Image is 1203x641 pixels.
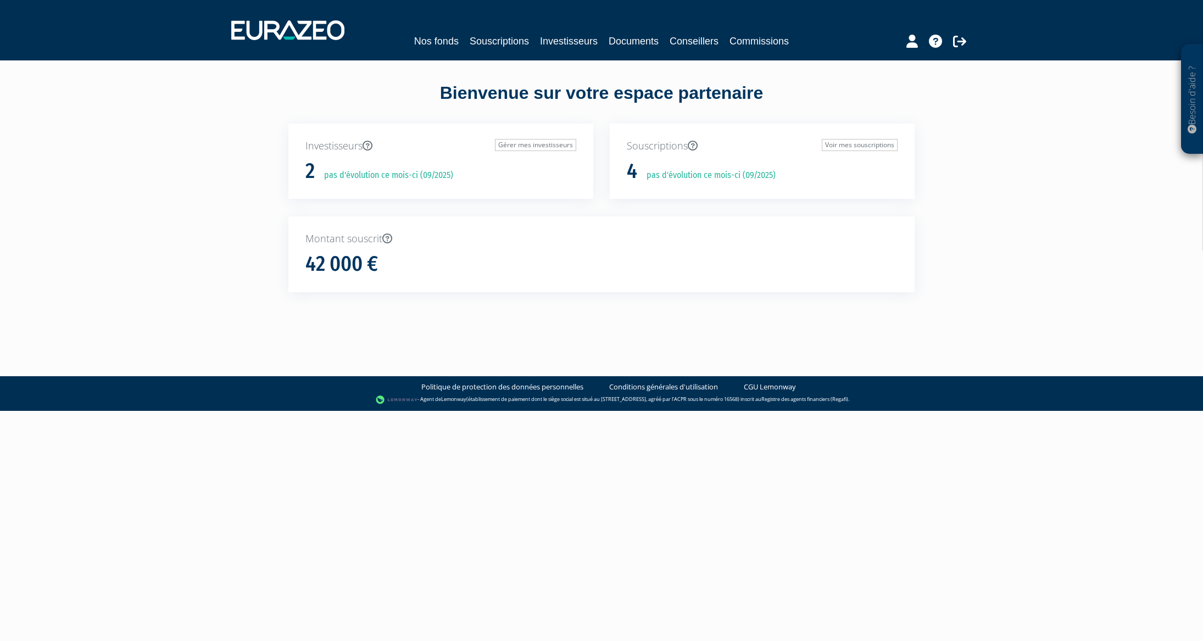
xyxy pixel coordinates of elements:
[470,34,529,49] a: Souscriptions
[609,34,659,49] a: Documents
[305,253,378,276] h1: 42 000 €
[540,34,598,49] a: Investisseurs
[441,395,466,403] a: Lemonway
[744,382,796,392] a: CGU Lemonway
[627,139,898,153] p: Souscriptions
[1186,50,1199,149] p: Besoin d'aide ?
[11,394,1192,405] div: - Agent de (établissement de paiement dont le siège social est situé au [STREET_ADDRESS], agréé p...
[305,232,898,246] p: Montant souscrit
[421,382,583,392] a: Politique de protection des données personnelles
[761,395,848,403] a: Registre des agents financiers (Regafi)
[376,394,418,405] img: logo-lemonway.png
[729,34,789,49] a: Commissions
[609,382,718,392] a: Conditions générales d'utilisation
[495,139,576,151] a: Gérer mes investisseurs
[414,34,459,49] a: Nos fonds
[305,139,576,153] p: Investisseurs
[627,160,637,183] h1: 4
[670,34,719,49] a: Conseillers
[305,160,315,183] h1: 2
[639,169,776,182] p: pas d'évolution ce mois-ci (09/2025)
[316,169,453,182] p: pas d'évolution ce mois-ci (09/2025)
[231,20,344,40] img: 1732889491-logotype_eurazeo_blanc_rvb.png
[280,81,923,124] div: Bienvenue sur votre espace partenaire
[822,139,898,151] a: Voir mes souscriptions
